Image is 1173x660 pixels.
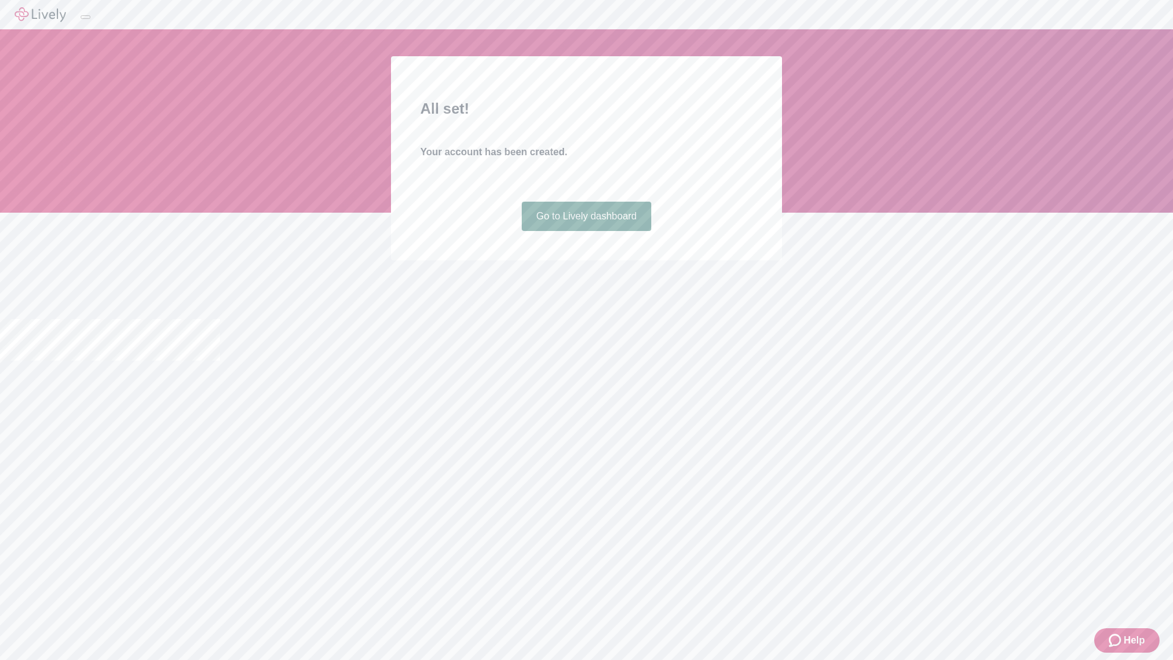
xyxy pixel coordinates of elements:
[420,98,753,120] h2: All set!
[15,7,66,22] img: Lively
[1124,633,1145,648] span: Help
[1094,628,1160,653] button: Zendesk support iconHelp
[420,145,753,159] h4: Your account has been created.
[1109,633,1124,648] svg: Zendesk support icon
[522,202,652,231] a: Go to Lively dashboard
[81,15,90,19] button: Log out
